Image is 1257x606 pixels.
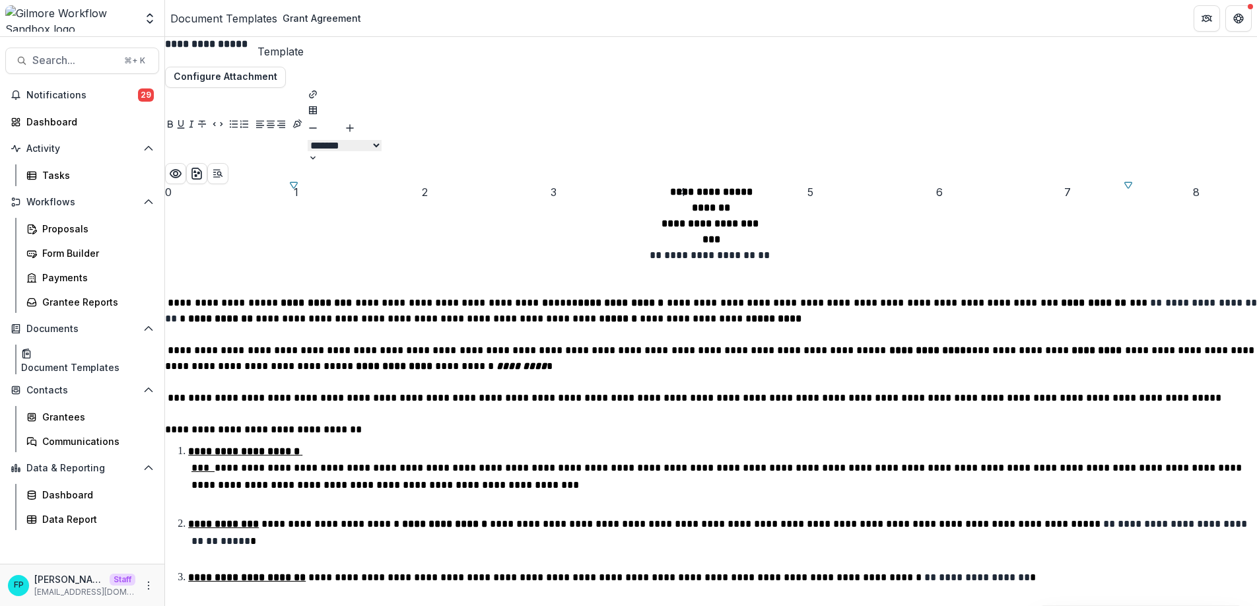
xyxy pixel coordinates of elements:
[26,197,138,208] span: Workflows
[1225,5,1252,32] button: Get Help
[283,11,361,25] div: Grant Agreement
[42,410,149,424] div: Grantees
[14,581,24,589] div: Fanny Pinoul
[42,488,149,502] div: Dashboard
[26,143,138,154] span: Activity
[42,295,149,309] div: Grantee Reports
[42,222,149,236] div: Proposals
[5,5,135,32] img: Gilmore Workflow Sandbox logo
[292,118,302,133] button: Insert Signature
[5,84,159,106] button: Notifications29
[34,586,135,598] p: [EMAIL_ADDRESS][DOMAIN_NAME]
[308,119,318,135] button: Smaller
[1194,5,1220,32] button: Partners
[21,508,159,530] a: Data Report
[21,345,119,374] a: Document Templates
[42,512,149,526] div: Data Report
[21,267,159,288] a: Payments
[21,430,159,452] a: Communications
[308,104,318,119] button: Insert Table
[276,118,287,133] button: Align Right
[308,104,382,119] div: Insert Table
[121,53,148,68] div: ⌘ + K
[265,118,276,133] button: Align Center
[5,48,159,74] button: Search...
[5,380,159,401] button: Open Contacts
[170,9,366,28] nav: breadcrumb
[257,45,304,58] span: Template
[5,457,159,479] button: Open Data & Reporting
[141,578,156,593] button: More
[42,246,149,260] div: Form Builder
[21,484,159,506] a: Dashboard
[21,291,159,313] a: Grantee Reports
[228,118,239,133] button: Bullet List
[5,138,159,159] button: Open Activity
[5,111,159,133] a: Dashboard
[21,218,159,240] a: Proposals
[42,168,149,182] div: Tasks
[21,406,159,428] a: Grantees
[186,163,207,184] button: download-word
[34,572,104,586] p: [PERSON_NAME]
[239,118,250,133] button: Ordered List
[26,463,138,474] span: Data & Reporting
[207,163,228,184] button: Open Editor Sidebar
[32,54,116,67] span: Search...
[26,323,138,335] span: Documents
[21,360,119,374] div: Document Templates
[308,88,318,104] button: Create link
[5,191,159,213] button: Open Workflows
[21,164,159,186] a: Tasks
[141,5,159,32] button: Open entity switcher
[170,11,277,26] a: Document Templates
[345,119,355,135] button: Bigger
[165,163,186,184] button: Preview preview-doc.pdf
[176,118,186,133] button: Underline
[5,318,159,339] button: Open Documents
[21,242,159,264] a: Form Builder
[42,434,149,448] div: Communications
[26,115,149,129] div: Dashboard
[197,118,207,133] button: Strike
[255,118,265,133] button: Align Left
[186,118,197,133] button: Italicize
[110,574,135,586] p: Staff
[42,271,149,285] div: Payments
[26,385,138,396] span: Contacts
[165,67,286,88] button: Configure Attachment
[26,90,138,101] span: Notifications
[165,118,176,133] button: Bold
[213,118,223,133] button: Code
[138,88,154,102] span: 29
